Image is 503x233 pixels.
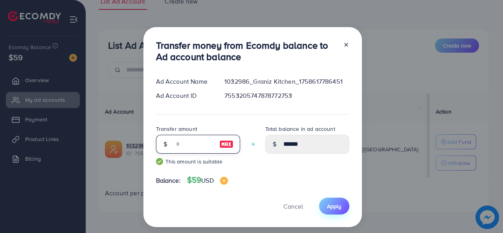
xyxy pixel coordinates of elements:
[156,40,337,62] h3: Transfer money from Ecomdy balance to Ad account balance
[219,139,233,149] img: image
[201,176,213,185] span: USD
[156,158,240,165] small: This amount is suitable
[319,198,349,215] button: Apply
[274,198,313,215] button: Cancel
[156,158,163,165] img: guide
[265,125,335,133] label: Total balance in ad account
[150,91,218,100] div: Ad Account ID
[327,202,341,210] span: Apply
[218,77,355,86] div: 1032986_Graniz Kitchen_1758617786451
[156,176,181,185] span: Balance:
[150,77,218,86] div: Ad Account Name
[218,91,355,100] div: 7553205747878772753
[283,202,303,211] span: Cancel
[220,177,228,185] img: image
[156,125,197,133] label: Transfer amount
[187,175,228,185] h4: $59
